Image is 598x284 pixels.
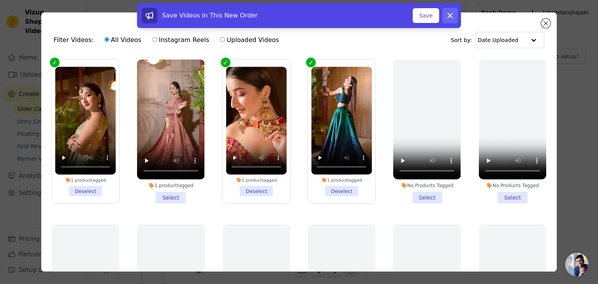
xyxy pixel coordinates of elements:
[226,177,287,183] div: 1 product tagged
[393,182,461,189] div: No Products Tagged
[55,177,116,183] div: 1 product tagged
[565,253,589,276] div: Open chat
[137,182,204,189] div: 1 product tagged
[479,182,546,189] div: No Products Tagged
[311,177,372,183] div: 1 product tagged
[54,31,283,49] div: Filter Videos:
[104,35,142,45] label: All Videos
[152,35,209,45] label: Instagram Reels
[162,12,258,19] span: Save Videos In This New Order
[220,35,279,45] label: Uploaded Videos
[413,8,439,23] button: Save
[451,32,545,48] div: Sort by:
